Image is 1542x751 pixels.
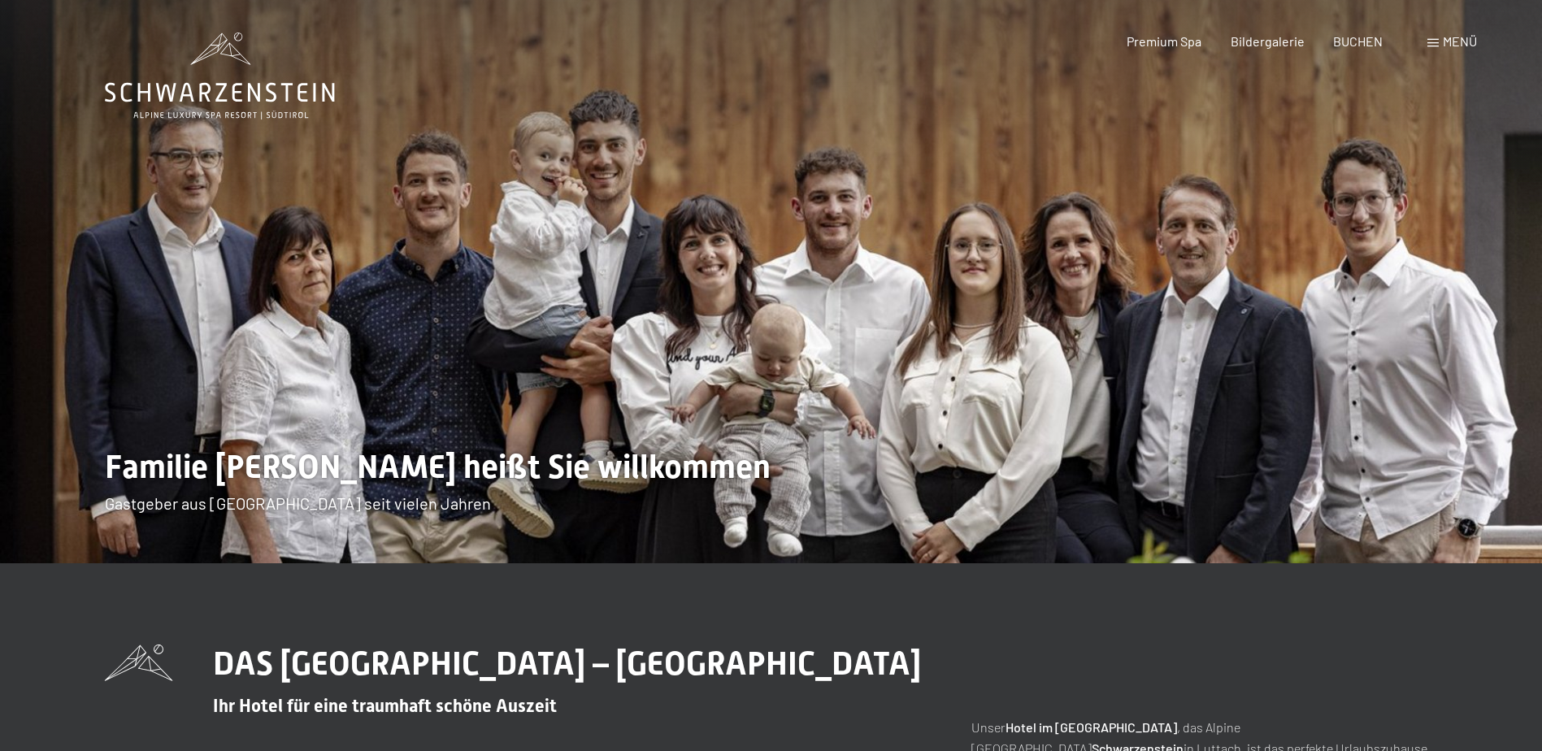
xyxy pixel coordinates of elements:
[1231,33,1305,49] a: Bildergalerie
[105,493,491,513] span: Gastgeber aus [GEOGRAPHIC_DATA] seit vielen Jahren
[105,448,771,486] span: Familie [PERSON_NAME] heißt Sie willkommen
[213,696,557,716] span: Ihr Hotel für eine traumhaft schöne Auszeit
[1443,33,1477,49] span: Menü
[213,645,921,683] span: DAS [GEOGRAPHIC_DATA] – [GEOGRAPHIC_DATA]
[1333,33,1383,49] a: BUCHEN
[1127,33,1201,49] a: Premium Spa
[1006,719,1177,735] strong: Hotel im [GEOGRAPHIC_DATA]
